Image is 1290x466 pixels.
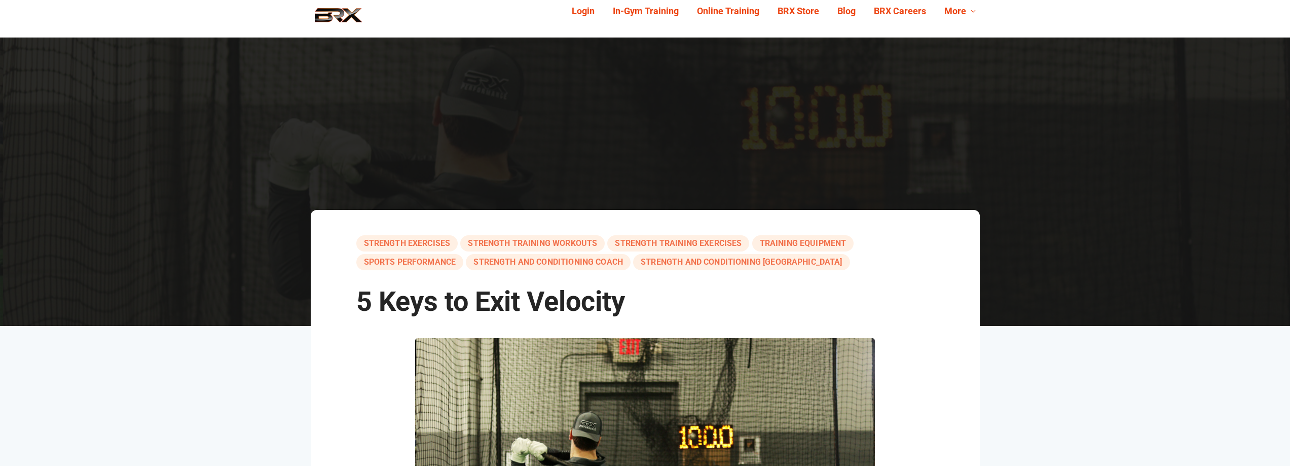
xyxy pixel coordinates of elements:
a: BRX Store [768,4,828,19]
a: strength exercises [356,235,458,252]
div: , , , , , , [356,235,934,270]
a: training equipment [752,235,854,252]
a: sports performance [356,254,464,270]
a: strength training workouts [460,235,605,252]
span: 5 Keys to Exit Velocity [356,285,625,317]
a: BRX Careers [865,4,935,19]
a: Login [563,4,604,19]
a: Online Training [688,4,768,19]
a: strength and conditioning coach [466,254,631,270]
a: strength training exercises [607,235,749,252]
a: More [935,4,985,19]
div: Navigation Menu [555,4,985,19]
a: Strength And Conditioning [GEOGRAPHIC_DATA] [633,254,850,270]
a: In-Gym Training [604,4,688,19]
img: BRX Performance [305,8,372,30]
a: Blog [828,4,865,19]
